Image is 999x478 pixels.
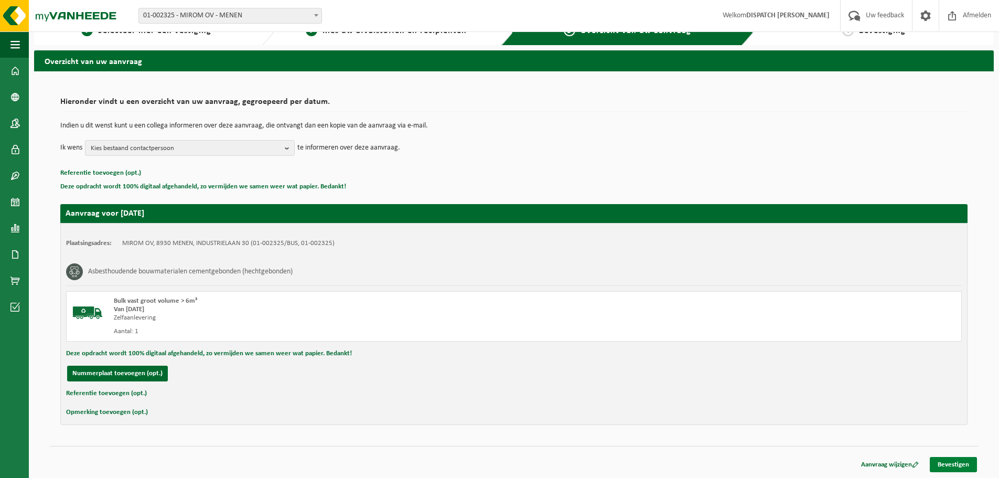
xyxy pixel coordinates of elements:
button: Opmerking toevoegen (opt.) [66,406,148,419]
h2: Hieronder vindt u een overzicht van uw aanvraag, gegroepeerd per datum. [60,98,968,112]
a: Aanvraag wijzigen [853,457,927,472]
span: 01-002325 - MIROM OV - MENEN [138,8,322,24]
div: Zelfaanlevering [114,314,556,322]
strong: Van [DATE] [114,306,144,313]
p: Ik wens [60,140,82,156]
p: Indien u dit wenst kunt u een collega informeren over deze aanvraag, die ontvangt dan een kopie v... [60,122,968,130]
img: BL-SO-LV.png [72,297,103,328]
a: Bevestigen [930,457,977,472]
strong: Aanvraag voor [DATE] [66,209,144,218]
h2: Overzicht van uw aanvraag [34,50,994,71]
td: MIROM OV, 8930 MENEN, INDUSTRIELAAN 30 (01-002325/BUS, 01-002325) [122,239,335,248]
span: Kies bestaand contactpersoon [91,141,281,156]
button: Deze opdracht wordt 100% digitaal afgehandeld, zo vermijden we samen weer wat papier. Bedankt! [66,347,352,360]
strong: Plaatsingsadres: [66,240,112,247]
button: Kies bestaand contactpersoon [85,140,295,156]
h3: Asbesthoudende bouwmaterialen cementgebonden (hechtgebonden) [88,263,293,280]
p: te informeren over deze aanvraag. [297,140,400,156]
strong: DISPATCH [PERSON_NAME] [746,12,830,19]
button: Referentie toevoegen (opt.) [66,387,147,400]
button: Referentie toevoegen (opt.) [60,166,141,180]
button: Nummerplaat toevoegen (opt.) [67,366,168,381]
span: Bulk vast groot volume > 6m³ [114,298,197,304]
span: 01-002325 - MIROM OV - MENEN [139,8,321,23]
button: Deze opdracht wordt 100% digitaal afgehandeld, zo vermijden we samen weer wat papier. Bedankt! [60,180,346,194]
div: Aantal: 1 [114,327,556,336]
